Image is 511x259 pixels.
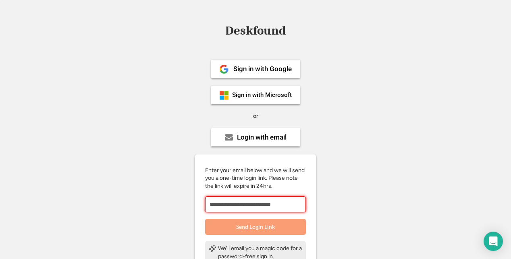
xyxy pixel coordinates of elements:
[221,25,290,37] div: Deskfound
[205,166,306,190] div: Enter your email below and we will send you a one-time login link. Please note the link will expi...
[219,90,229,100] img: ms-symbollockup_mssymbol_19.png
[484,232,503,251] div: Open Intercom Messenger
[253,112,258,120] div: or
[219,64,229,74] img: 1024px-Google__G__Logo.svg.png
[237,134,287,141] div: Login with email
[205,219,306,235] button: Send Login Link
[232,92,292,98] div: Sign in with Microsoft
[233,66,292,72] div: Sign in with Google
